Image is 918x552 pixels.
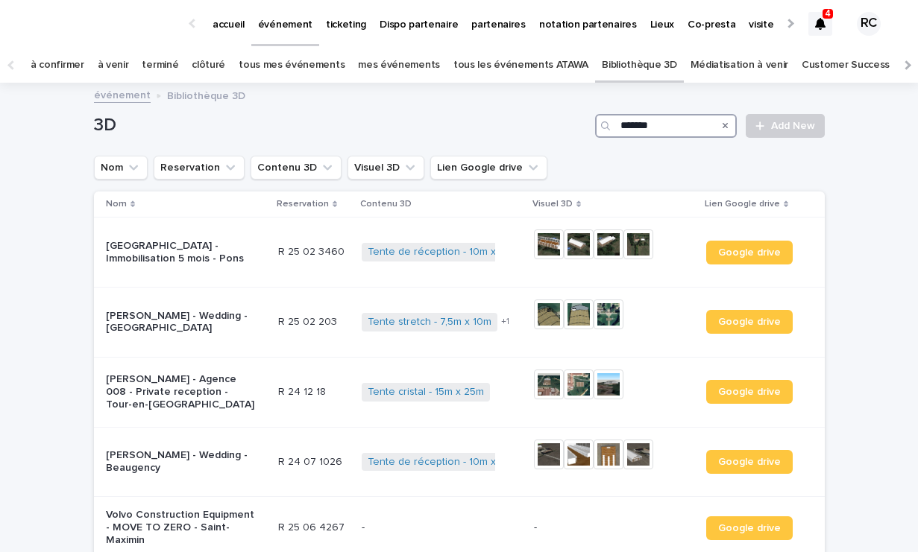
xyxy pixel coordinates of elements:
[857,12,881,36] div: RC
[706,241,793,264] a: Google drive
[348,156,424,180] button: Visuel 3D
[368,316,491,329] a: Tente stretch - 7,5m x 10m
[368,386,484,399] a: Tente cristal - 15m x 25m
[251,156,342,180] button: Contenu 3D
[106,196,127,212] p: Nom
[718,317,781,327] span: Google drive
[534,521,683,534] p: -
[94,287,825,357] tr: [PERSON_NAME] - Wedding - [GEOGRAPHIC_DATA]R 25 02 203R 25 02 203 Tente stretch - 7,5m x 10m +1Go...
[706,450,793,474] a: Google drive
[501,317,509,326] span: + 1
[771,121,815,131] span: Add New
[368,456,519,469] a: Tente de réception - 10m x 25m
[94,156,148,180] button: Nom
[802,48,890,83] a: Customer Success
[106,509,255,546] p: Volvo Construction Equipment - MOVE TO ZERO - Saint-Maximin
[360,196,412,212] p: Contenu 3D
[31,48,84,83] a: à confirmer
[239,48,345,83] a: tous mes événements
[106,449,255,475] p: [PERSON_NAME] - Wedding - Beaugency
[358,48,440,83] a: mes événements
[192,48,225,83] a: clôturé
[826,8,831,19] p: 4
[430,156,547,180] button: Lien Google drive
[278,453,345,469] p: R 24 07 1026
[706,310,793,334] a: Google drive
[278,518,348,534] p: R 25 06 4267
[706,380,793,404] a: Google drive
[718,247,781,258] span: Google drive
[278,243,348,258] p: R 25 02 3460
[94,218,825,288] tr: [GEOGRAPHIC_DATA] - Immobilisation 5 mois - PonsR 25 02 3460R 25 02 3460 Tente de réception - 10m...
[532,196,573,212] p: Visuel 3D
[691,48,789,83] a: Médiatisation à venir
[94,357,825,427] tr: [PERSON_NAME] - Agence 008 - Private reception - Tour-en-[GEOGRAPHIC_DATA]R 24 12 18R 24 12 18 Te...
[602,48,676,83] a: Bibliothèque 3D
[106,373,255,410] p: [PERSON_NAME] - Agence 008 - Private reception - Tour-en-[GEOGRAPHIC_DATA]
[106,310,255,335] p: [PERSON_NAME] - Wedding - [GEOGRAPHIC_DATA]
[595,114,737,138] input: Search
[453,48,588,83] a: tous les événements ATAWA
[718,523,781,533] span: Google drive
[706,516,793,540] a: Google drive
[277,196,329,212] p: Reservation
[94,427,825,497] tr: [PERSON_NAME] - Wedding - BeaugencyR 24 07 1026R 24 07 1026 Tente de réception - 10m x 25m Google...
[746,114,824,138] a: Add New
[142,48,178,83] a: terminé
[154,156,245,180] button: Reservation
[368,246,520,258] a: Tente de réception - 10m x 20m
[718,387,781,397] span: Google drive
[98,48,129,83] a: à venir
[808,12,832,36] div: 4
[167,86,245,103] p: Bibliothèque 3D
[718,457,781,467] span: Google drive
[278,383,329,399] p: R 24 12 18
[362,521,511,534] p: -
[94,115,590,136] h1: 3D
[106,240,255,265] p: [GEOGRAPHIC_DATA] - Immobilisation 5 mois - Pons
[94,86,151,103] a: événement
[278,313,340,329] p: R 25 02 203
[30,9,175,39] img: Ls34BcGeRexTGTNfXpUC
[705,196,780,212] p: Lien Google drive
